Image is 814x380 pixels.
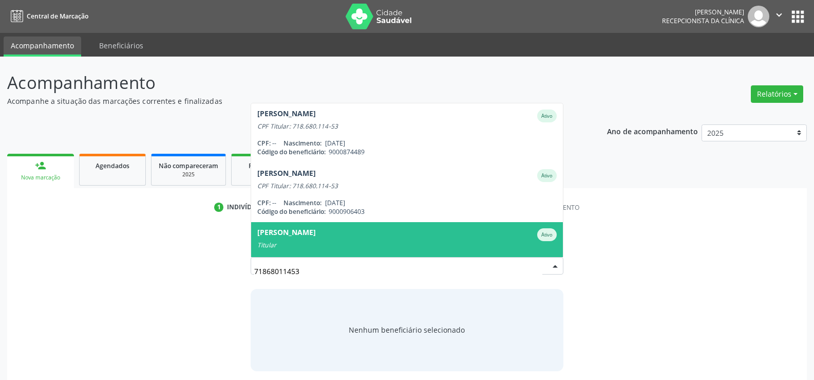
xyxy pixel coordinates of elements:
[662,8,744,16] div: [PERSON_NAME]
[329,148,365,156] span: 9000874489
[257,139,271,148] span: CPF:
[541,113,553,119] small: Ativo
[283,198,321,207] span: Nascimento:
[159,161,218,170] span: Não compareceram
[14,174,67,182] div: Nova marcação
[96,161,129,170] span: Agendados
[214,203,223,212] div: 1
[257,139,557,148] div: --
[254,261,542,281] input: Busque por nome, código ou CPF
[257,228,316,241] div: [PERSON_NAME]
[257,198,271,207] span: CPF:
[239,171,290,178] div: 2025
[257,110,316,122] div: [PERSON_NAME]
[7,70,567,96] p: Acompanhamento
[257,207,326,216] span: Código do beneficiário:
[748,6,769,27] img: img
[349,324,465,335] span: Nenhum beneficiário selecionado
[92,37,150,55] a: Beneficiários
[325,139,345,148] span: [DATE]
[769,6,789,27] button: 
[257,198,557,207] div: --
[249,161,280,170] span: Resolvidos
[7,96,567,106] p: Acompanhe a situação das marcações correntes e finalizadas
[773,9,785,21] i: 
[35,160,46,171] div: person_add
[4,37,81,57] a: Acompanhamento
[27,12,88,21] span: Central de Marcação
[257,241,557,249] div: Titular
[257,182,557,190] div: CPF Titular: 718.680.114-53
[541,172,553,179] small: Ativo
[159,171,218,178] div: 2025
[325,198,345,207] span: [DATE]
[607,124,698,137] p: Ano de acompanhamento
[789,8,807,26] button: apps
[257,169,316,182] div: [PERSON_NAME]
[751,85,803,103] button: Relatórios
[7,8,88,25] a: Central de Marcação
[283,139,321,148] span: Nascimento:
[662,16,744,25] span: Recepcionista da clínica
[257,122,557,131] div: CPF Titular: 718.680.114-53
[329,207,365,216] span: 9000906403
[541,231,553,238] small: Ativo
[257,148,326,156] span: Código do beneficiário:
[227,203,261,212] div: Indivíduo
